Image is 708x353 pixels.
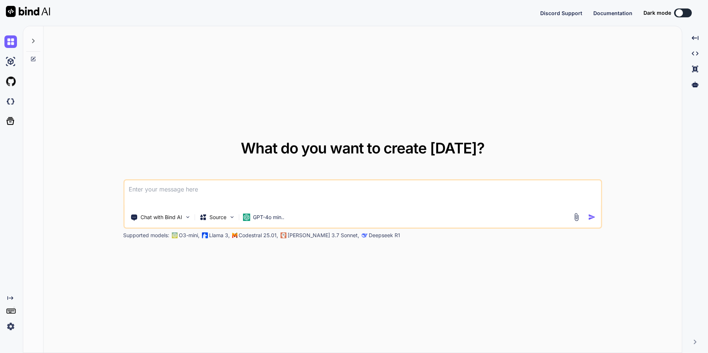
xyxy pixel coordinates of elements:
img: ai-studio [4,55,17,68]
img: Llama2 [202,232,208,238]
img: Bind AI [6,6,50,17]
p: [PERSON_NAME] 3.7 Sonnet, [288,232,359,239]
img: icon [588,213,596,221]
img: claude [361,232,367,238]
img: GPT-4 [171,232,177,238]
img: Mistral-AI [232,233,237,238]
img: darkCloudIdeIcon [4,95,17,108]
button: Documentation [593,9,632,17]
p: Llama 3, [209,232,230,239]
span: Discord Support [540,10,582,16]
button: Discord Support [540,9,582,17]
p: Chat with Bind AI [140,214,182,221]
img: githubLight [4,75,17,88]
p: Deepseek R1 [369,232,400,239]
img: claude [280,232,286,238]
img: GPT-4o mini [243,214,250,221]
img: settings [4,320,17,333]
img: Pick Tools [184,214,191,220]
p: Codestral 25.01, [239,232,278,239]
p: GPT-4o min.. [253,214,284,221]
span: Dark mode [643,9,671,17]
img: Pick Models [229,214,235,220]
span: Documentation [593,10,632,16]
p: Supported models: [123,232,169,239]
p: O3-mini, [179,232,199,239]
img: attachment [572,213,581,221]
p: Source [209,214,226,221]
span: What do you want to create [DATE]? [241,139,485,157]
img: chat [4,35,17,48]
